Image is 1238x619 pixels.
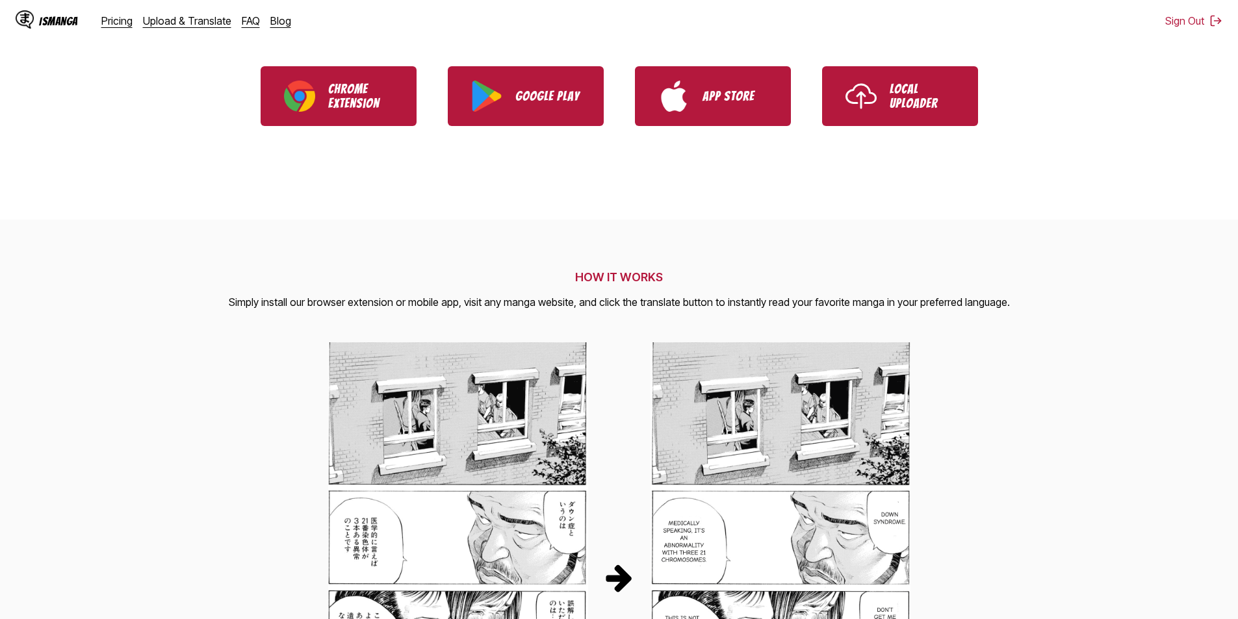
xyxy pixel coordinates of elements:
p: App Store [703,89,767,103]
a: Download IsManga from Google Play [448,66,604,126]
a: FAQ [242,14,260,27]
p: Simply install our browser extension or mobile app, visit any manga website, and click the transl... [229,294,1010,311]
img: Upload icon [845,81,877,112]
img: App Store logo [658,81,690,112]
button: Sign Out [1165,14,1222,27]
a: Upload & Translate [143,14,231,27]
a: Pricing [101,14,133,27]
img: IsManga Logo [16,10,34,29]
a: Download IsManga Chrome Extension [261,66,417,126]
p: Google Play [515,89,580,103]
a: Blog [270,14,291,27]
a: IsManga LogoIsManga [16,10,101,31]
a: Download IsManga from App Store [635,66,791,126]
img: Chrome logo [284,81,315,112]
img: Sign out [1209,14,1222,27]
a: Use IsManga Local Uploader [822,66,978,126]
h2: HOW IT WORKS [229,270,1010,284]
img: Google Play logo [471,81,502,112]
p: Local Uploader [890,82,955,110]
div: IsManga [39,15,78,27]
img: Translation Process Arrow [604,562,635,593]
p: Chrome Extension [328,82,393,110]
